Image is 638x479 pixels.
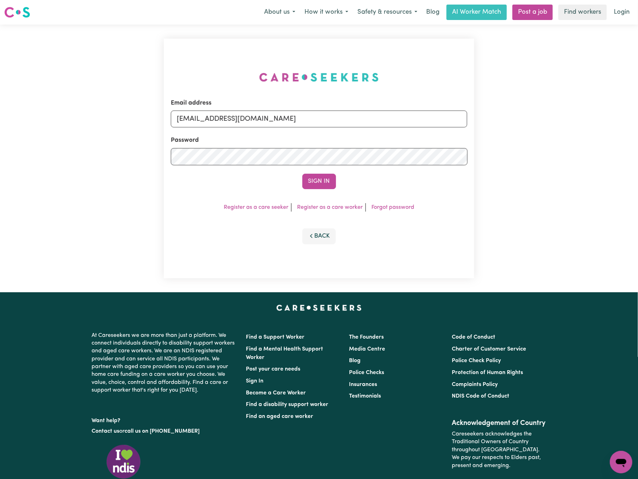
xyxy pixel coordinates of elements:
button: Back [302,228,336,244]
p: Careseekers acknowledges the Traditional Owners of Country throughout [GEOGRAPHIC_DATA]. We pay o... [452,427,546,472]
a: Protection of Human Rights [452,370,523,375]
h2: Acknowledgement of Country [452,419,546,427]
a: call us on [PHONE_NUMBER] [125,428,200,434]
button: How it works [300,5,353,20]
a: Charter of Customer Service [452,346,526,352]
a: Find a disability support worker [246,402,329,407]
p: At Careseekers we are more than just a platform. We connect individuals directly to disability su... [92,329,238,397]
a: NDIS Code of Conduct [452,393,509,399]
a: Police Check Policy [452,358,501,364]
a: Media Centre [349,346,385,352]
a: Login [610,5,634,20]
a: Forgot password [371,205,414,210]
a: AI Worker Match [446,5,507,20]
a: Sign In [246,378,264,384]
button: About us [260,5,300,20]
a: The Founders [349,334,384,340]
label: Email address [171,99,211,108]
a: Register as a care seeker [224,205,288,210]
a: Find a Mental Health Support Worker [246,346,323,360]
a: Find an aged care worker [246,414,314,419]
a: Police Checks [349,370,384,375]
p: or [92,425,238,438]
input: Email address [171,111,468,127]
a: Careseekers logo [4,4,30,20]
a: Become a Care Worker [246,390,306,396]
a: Blog [349,358,361,364]
a: Find workers [558,5,607,20]
button: Safety & resources [353,5,422,20]
a: Post a job [512,5,553,20]
a: Careseekers home page [276,305,362,311]
iframe: Button to launch messaging window [610,451,632,473]
a: Post your care needs [246,366,301,372]
img: Careseekers logo [4,6,30,19]
a: Contact us [92,428,120,434]
p: Want help? [92,414,238,425]
a: Testimonials [349,393,381,399]
a: Complaints Policy [452,382,498,387]
button: Sign In [302,174,336,189]
a: Code of Conduct [452,334,495,340]
a: Blog [422,5,444,20]
a: Register as a care worker [297,205,363,210]
label: Password [171,136,199,145]
a: Insurances [349,382,377,387]
a: Find a Support Worker [246,334,305,340]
